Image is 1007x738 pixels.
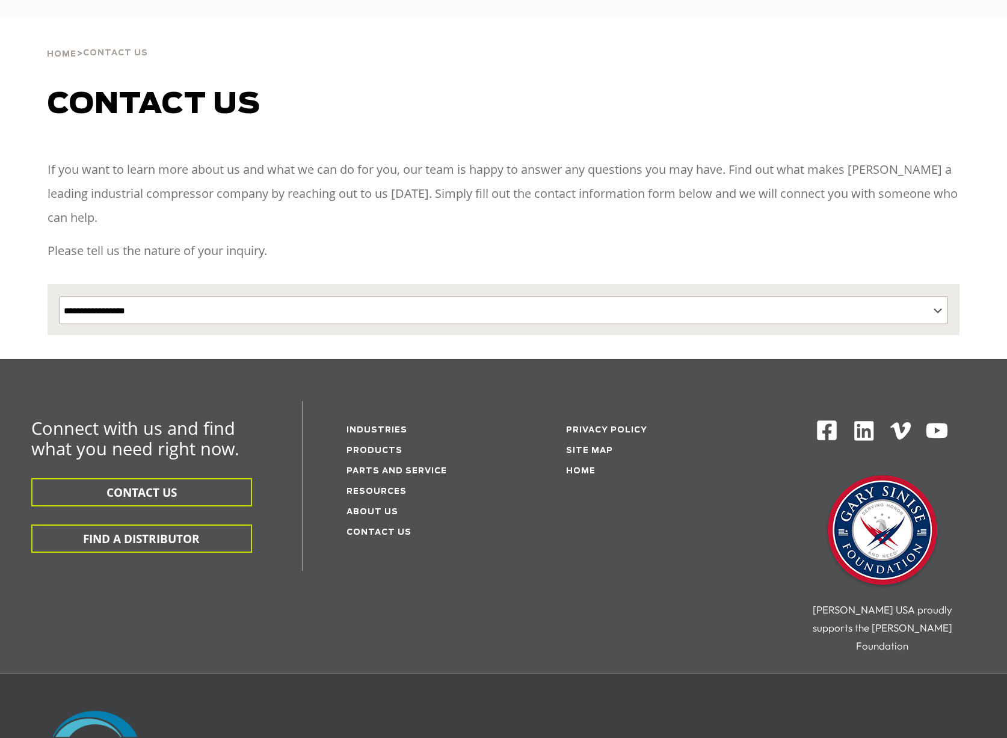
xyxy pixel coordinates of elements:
a: Privacy Policy [566,426,647,434]
a: Site Map [566,447,613,455]
a: Resources [346,488,407,496]
p: If you want to learn more about us and what we can do for you, our team is happy to answer any qu... [48,158,959,230]
img: Vimeo [890,422,911,440]
a: Industries [346,426,407,434]
button: CONTACT US [31,478,252,506]
a: Contact Us [346,529,411,537]
a: Home [566,467,596,475]
a: Products [346,447,402,455]
span: Home [47,51,76,58]
p: Please tell us the nature of your inquiry. [48,239,959,263]
a: Home [47,48,76,59]
img: Linkedin [852,419,876,443]
div: > [47,18,148,64]
span: Connect with us and find what you need right now. [31,416,239,460]
a: Parts and service [346,467,447,475]
span: [PERSON_NAME] USA proudly supports the [PERSON_NAME] Foundation [813,603,952,652]
span: Contact us [48,90,260,119]
span: Contact Us [83,49,148,57]
a: About Us [346,508,398,516]
img: Gary Sinise Foundation [822,472,943,592]
img: Facebook [816,419,838,441]
button: FIND A DISTRIBUTOR [31,524,252,553]
img: Youtube [925,419,949,443]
